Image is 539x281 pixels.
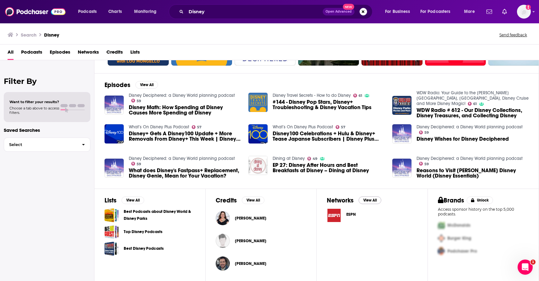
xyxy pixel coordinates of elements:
a: Dining at Disney [273,156,305,161]
svg: Email not verified [526,5,531,10]
a: 61 [353,94,362,97]
a: Disney Deciphered: a Disney World planning podcast [417,124,523,130]
a: Disney Dan [235,238,266,243]
img: What does Disney's Fastpass+ Replacement, Disney Genie, Mean for Your Vacation? [105,159,124,178]
span: Podchaser Pro [447,249,477,254]
a: Disney Deciphered: a Disney World planning podcast [129,93,235,98]
span: 59 [424,163,429,166]
span: [PERSON_NAME] [235,238,266,243]
p: Access sponsor history on the top 5,000 podcasts. [438,207,529,216]
span: 57 [341,126,345,129]
button: open menu [416,7,460,17]
a: Best Disney Podcasts [124,245,164,252]
h3: Disney [44,32,59,38]
span: Networks [78,47,99,60]
h2: Lists [105,196,116,204]
button: Show profile menu [517,5,531,19]
span: For Podcasters [420,7,451,16]
img: Disney Wishes for Disney Deciphered [392,124,411,143]
span: Monitoring [134,7,156,16]
a: Charts [104,7,126,17]
img: Disney+ Gets A Disney100 Update + More Removals From Disney+ This Week | Disney Plus Podcast [105,124,124,143]
span: For Business [385,7,410,16]
a: Credits [106,47,123,60]
a: WDW Radio # 612 - Our Disney Collections, Disney Treasures, and Collecting Disney [417,108,529,118]
h2: Filter By [4,77,90,86]
a: WDW Radio # 612 - Our Disney Collections, Disney Treasures, and Collecting Disney [392,96,411,115]
a: Best Podcasts about Disney World & Disney Parks [105,208,119,222]
a: Podchaser - Follow, Share and Rate Podcasts [5,6,65,18]
a: All [8,47,14,60]
button: Send feedback [497,32,529,38]
span: Choose a tab above to access filters. [9,106,59,115]
span: Open Advanced [326,10,352,13]
span: EP 27: Disney After Hours and Best Breakfasts at Disney‏ – Dining at Disney [273,162,385,173]
a: Disney Wishes for Disney Deciphered [417,136,509,142]
a: NetworksView All [327,196,381,204]
span: [PERSON_NAME] [235,261,266,266]
span: Disney100 Celebrations + Hulu & Disney+ Tease Japanse Subscribers | Disney Plus Podcast [273,131,385,142]
a: ESPN logoESPN [327,208,417,223]
a: #144 - Disney Pop Stars, Disney+ Troubleshooting & Disney Vacation Tips [273,99,385,110]
img: Disney Math: How Spending at Disney Causes More Spending at Disney [105,96,124,115]
a: Abigail Disney [235,216,266,221]
h3: Search [21,32,37,38]
img: Billy Disney [216,256,230,271]
button: open menu [381,7,418,17]
a: Disney+ Gets A Disney100 Update + More Removals From Disney+ This Week | Disney Plus Podcast [129,131,241,142]
span: Charts [108,7,122,16]
a: EpisodesView All [105,81,158,89]
div: Search podcasts, credits, & more... [175,4,378,19]
h2: Episodes [105,81,130,89]
button: View All [242,196,264,204]
img: Second Pro Logo [435,232,447,245]
img: Disney Dan [216,234,230,248]
span: Want to filter your results? [9,100,59,104]
span: 59 [137,100,141,102]
a: 59 [419,162,429,166]
a: ListsView All [105,196,144,204]
p: Saved Searches [4,127,90,133]
button: open menu [74,7,105,17]
button: View All [135,81,158,89]
button: Open AdvancedNew [323,8,355,15]
span: Best Disney Podcasts [105,242,119,256]
img: Abigail Disney [216,211,230,225]
a: What’s On Disney Plus Podcast [129,124,189,130]
button: View All [359,196,381,204]
a: Top Disney Podcasts [124,228,162,235]
button: Unlock [467,196,493,204]
button: View All [122,196,144,204]
img: EP 27: Disney After Hours and Best Breakfasts at Disney‏ – Dining at Disney [248,156,268,175]
button: Abigail DisneyAbigail Disney [216,208,306,228]
a: 59 [131,162,141,166]
a: Billy Disney [235,261,266,266]
a: Podcasts [21,47,42,60]
a: 57 [192,125,202,129]
span: ESPN [346,212,356,217]
a: 49 [307,157,318,161]
a: Disney Math: How Spending at Disney Causes More Spending at Disney [129,105,241,115]
input: Search podcasts, credits, & more... [186,7,323,17]
a: Disney Travel Secrets - How to do Disney [273,93,351,98]
button: open menu [130,7,165,17]
span: Reasons to Visit [PERSON_NAME] Disney World (Disney Essentials) [417,168,529,179]
span: 61 [473,102,477,105]
span: Logged in as MegaphoneSupport [517,5,531,19]
a: Reasons to Visit Walt Disney World (Disney Essentials) [417,168,529,179]
span: Top Disney Podcasts [105,225,119,239]
a: What does Disney's Fastpass+ Replacement, Disney Genie, Mean for Your Vacation? [129,168,241,179]
a: Show notifications dropdown [484,6,495,17]
img: First Pro Logo [435,219,447,232]
span: 57 [197,126,201,129]
span: Burger King [447,236,471,241]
